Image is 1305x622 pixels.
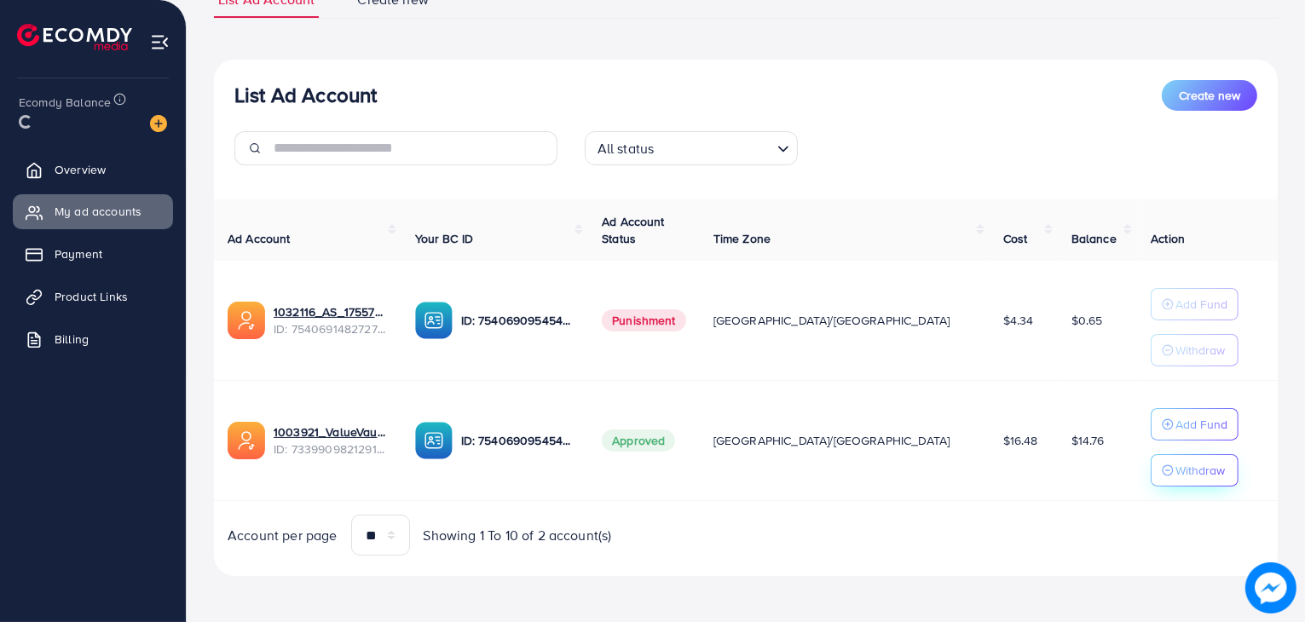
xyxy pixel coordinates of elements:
a: 1032116_AS_1755704222613 [274,303,388,320]
img: ic-ba-acc.ded83a64.svg [415,422,453,459]
span: Create new [1179,87,1240,104]
span: Ad Account Status [602,213,665,247]
span: Overview [55,161,106,178]
span: Product Links [55,288,128,305]
span: Approved [602,429,675,452]
div: <span class='underline'>1032116_AS_1755704222613</span></br>7540691482727464967 [274,303,388,338]
span: Balance [1071,230,1117,247]
div: <span class='underline'>1003921_ValueVault_1708955941628</span></br>7339909821291855874 [274,423,388,458]
img: menu [150,32,170,52]
span: Account per page [228,526,338,545]
span: $4.34 [1003,312,1034,329]
span: All status [594,136,658,161]
span: ID: 7540691482727464967 [274,320,388,337]
span: Payment [55,245,102,262]
input: Search for option [659,133,770,161]
p: Withdraw [1175,340,1225,360]
span: Time Zone [713,230,771,247]
a: Overview [13,153,173,187]
img: image [150,115,167,132]
p: Add Fund [1175,414,1227,435]
img: ic-ba-acc.ded83a64.svg [415,302,453,339]
span: Cost [1003,230,1028,247]
span: $0.65 [1071,312,1103,329]
span: Punishment [602,309,686,331]
span: Ad Account [228,230,291,247]
span: My ad accounts [55,203,141,220]
span: Showing 1 To 10 of 2 account(s) [424,526,612,545]
span: [GEOGRAPHIC_DATA]/[GEOGRAPHIC_DATA] [713,432,950,449]
p: Add Fund [1175,294,1227,314]
span: Action [1151,230,1185,247]
a: Payment [13,237,173,271]
p: Withdraw [1175,460,1225,481]
span: Billing [55,331,89,348]
span: $14.76 [1071,432,1105,449]
img: image [1245,562,1296,613]
span: Ecomdy Balance [19,94,111,111]
img: ic-ads-acc.e4c84228.svg [228,422,265,459]
button: Add Fund [1151,408,1239,441]
a: 1003921_ValueVault_1708955941628 [274,423,388,441]
span: [GEOGRAPHIC_DATA]/[GEOGRAPHIC_DATA] [713,312,950,329]
span: $16.48 [1003,432,1038,449]
a: Billing [13,322,173,356]
div: Search for option [585,131,798,165]
a: My ad accounts [13,194,173,228]
a: Product Links [13,279,173,314]
p: ID: 7540690954542530567 [461,430,575,451]
img: logo [17,24,132,50]
button: Add Fund [1151,288,1239,320]
p: ID: 7540690954542530567 [461,310,575,331]
h3: List Ad Account [234,83,377,107]
span: ID: 7339909821291855874 [274,441,388,458]
img: ic-ads-acc.e4c84228.svg [228,302,265,339]
span: Your BC ID [415,230,474,247]
button: Withdraw [1151,334,1239,366]
button: Create new [1162,80,1257,111]
button: Withdraw [1151,454,1239,487]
